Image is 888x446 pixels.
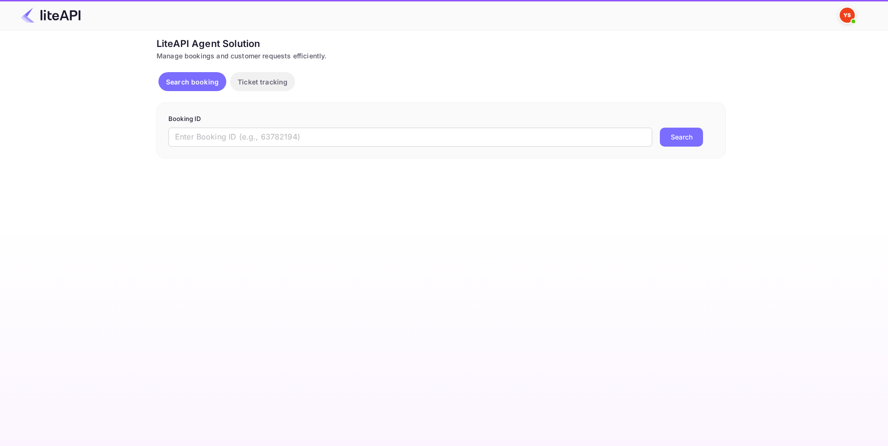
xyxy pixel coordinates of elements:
img: Yandex Support [840,8,855,23]
p: Search booking [166,77,219,87]
input: Enter Booking ID (e.g., 63782194) [168,128,652,147]
button: Search [660,128,703,147]
div: LiteAPI Agent Solution [157,37,726,51]
img: LiteAPI Logo [21,8,81,23]
div: Manage bookings and customer requests efficiently. [157,51,726,61]
p: Booking ID [168,114,714,124]
p: Ticket tracking [238,77,287,87]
